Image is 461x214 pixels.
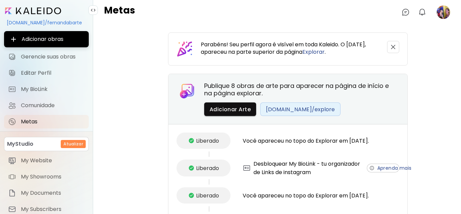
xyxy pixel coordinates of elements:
[189,193,194,198] img: checkmark
[4,170,89,184] a: itemMy Showrooms
[204,82,396,97] h5: Publique 8 obras de arte para aparecer na página de início e na página explorar.
[302,48,325,56] a: Explorar
[8,205,16,213] img: item
[4,154,89,167] a: itemMy Website
[4,99,89,112] a: Comunidade iconComunidade
[104,5,135,19] h4: Metas
[367,164,400,172] button: Aprenda mais
[8,85,16,93] img: My BioLink icon
[243,191,369,200] span: Você apareceu no topo do Explorar em [DATE].
[7,140,33,148] p: MyStudio
[21,157,85,164] span: My Website
[4,17,89,28] div: [DOMAIN_NAME]/fernandabarte
[4,31,89,47] button: Adicionar obras
[210,106,251,113] span: Adicionar Arte
[4,66,89,80] a: Editar Perfil iconEditar Perfil
[21,173,85,180] span: My Showrooms
[189,138,194,143] img: checkmark
[8,69,16,77] img: Editar Perfil icon
[8,118,16,126] img: Metas icon
[8,157,16,165] img: item
[8,189,16,197] img: item
[21,70,85,76] span: Editar Perfil
[4,50,89,64] a: Gerencie suas obras iconGerencie suas obras
[4,186,89,200] a: itemMy Documents
[196,137,219,145] span: Liberado
[369,165,397,172] span: Aprenda mais
[266,105,335,114] span: [DOMAIN_NAME]/explore
[9,35,83,43] span: Adicionar obras
[204,102,256,116] button: Adicionar Arte
[253,160,362,176] span: Desbloquear My BioLink - tu organizador de Links de instagram
[63,141,83,147] h6: Atualizar
[391,45,396,49] img: closeIcon
[387,41,399,53] button: closeIcon
[21,86,85,93] span: My BioLink
[4,82,89,96] a: completeMy BioLink iconMy BioLink
[196,164,219,172] span: Liberado
[201,41,379,57] h5: Parabéns! Seu perfil agora é visível em toda Kaleido. O [DATE], apareceu na parte superior da pág...
[90,7,96,13] img: collapse
[416,6,428,18] button: bellIcon
[8,101,16,110] img: Comunidade icon
[196,191,219,200] span: Liberado
[402,8,410,16] img: chatIcon
[4,115,89,128] a: completeMetas iconMetas
[21,53,85,60] span: Gerencie suas obras
[21,102,85,109] span: Comunidade
[21,206,85,213] span: My Subscribers
[260,102,341,116] a: [DOMAIN_NAME]/explore
[418,8,426,16] img: bellIcon
[8,53,16,61] img: Gerencie suas obras icon
[189,165,194,171] img: checkmark
[243,137,369,145] span: Você apareceu no topo do Explorar em [DATE].
[21,118,85,125] span: Metas
[243,164,251,172] img: KALEIDO_CARD
[8,173,16,181] img: item
[21,190,85,196] span: My Documents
